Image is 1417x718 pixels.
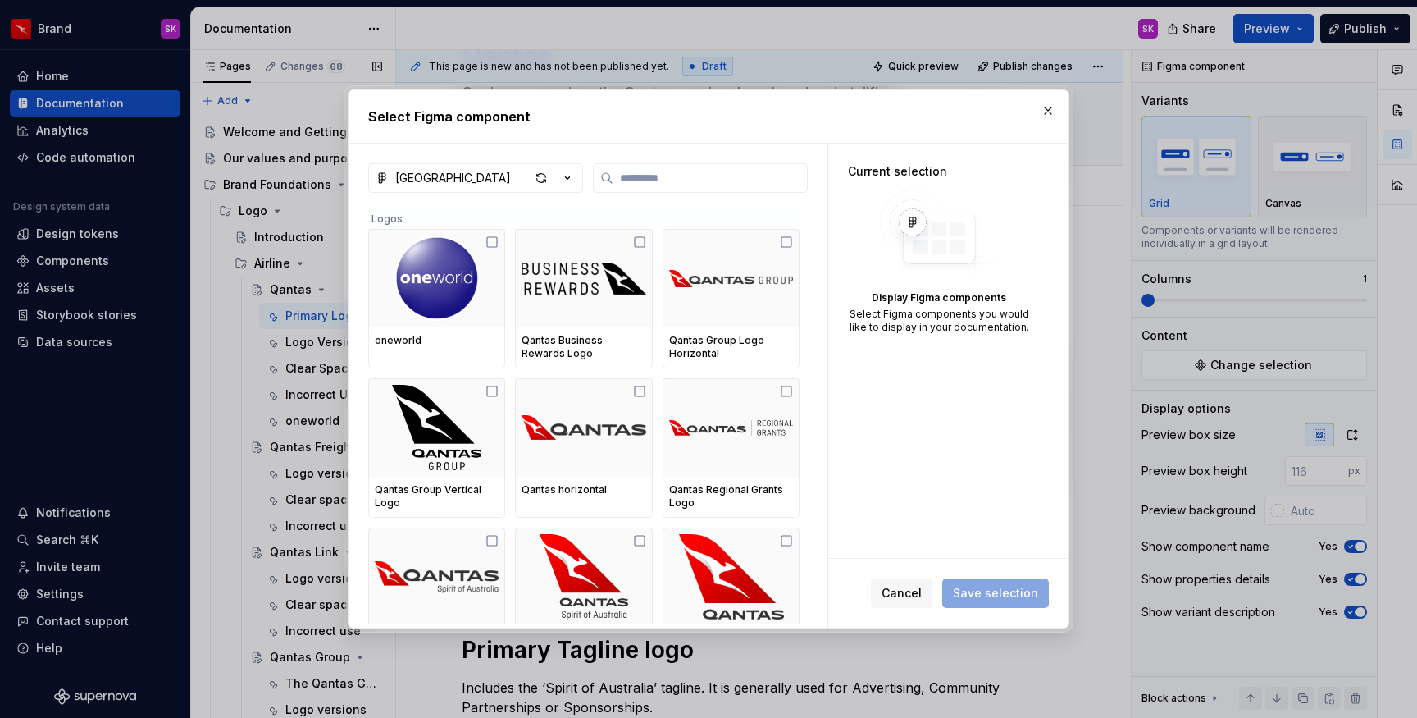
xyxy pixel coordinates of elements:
div: [GEOGRAPHIC_DATA] [395,170,511,186]
div: Select Figma components you would like to display in your documentation. [848,308,1030,334]
div: oneworld [375,334,499,347]
div: Qantas Group Logo Horizontal [669,334,793,360]
button: Cancel [871,579,932,608]
div: Qantas Business Rewards Logo [522,334,645,360]
h2: Select Figma component [368,107,1049,126]
button: [GEOGRAPHIC_DATA] [368,163,583,193]
div: Qantas Regional Grants Logo [669,483,793,510]
div: Current selection [848,163,1030,180]
span: Cancel [882,585,922,601]
div: Logos [368,203,800,229]
div: Display Figma components [848,291,1030,304]
div: Qantas Group Vertical Logo [375,483,499,510]
div: Qantas horizontal [522,483,645,496]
